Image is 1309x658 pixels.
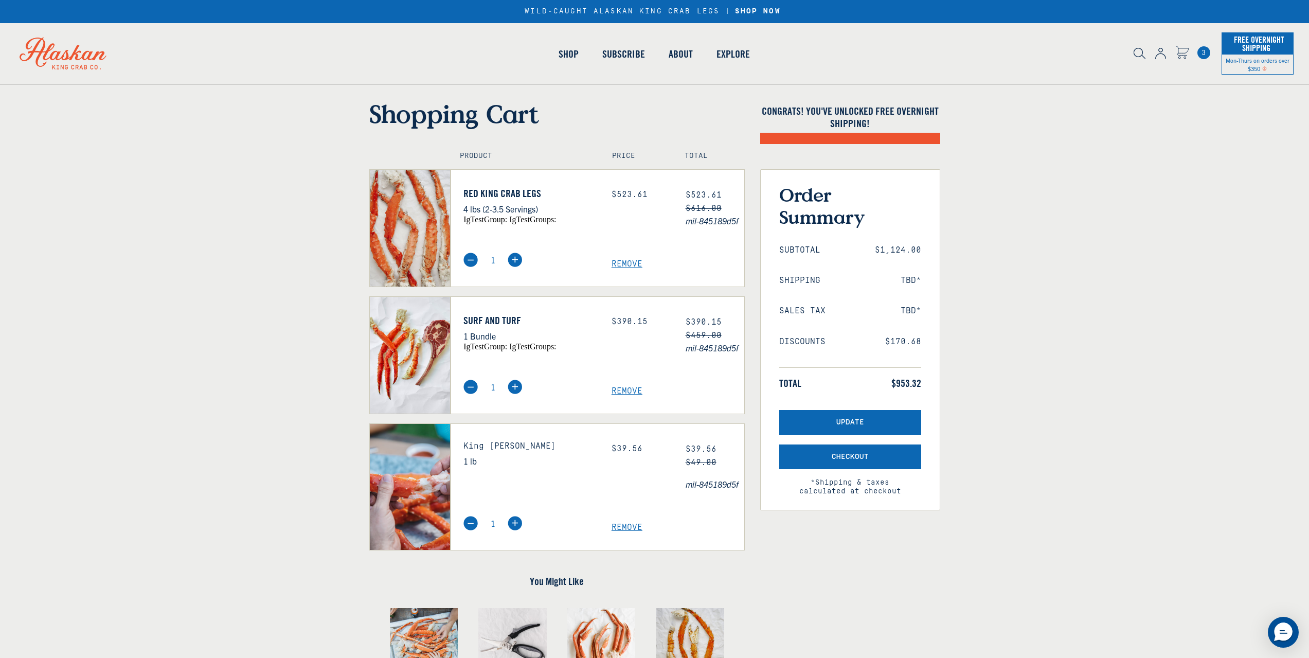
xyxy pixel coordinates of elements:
[875,245,921,255] span: $1,124.00
[590,25,657,83] a: Subscribe
[686,458,716,467] s: $49.00
[686,477,744,491] span: mil-845189d5f
[547,25,590,83] a: Shop
[779,337,826,347] span: Discounts
[1197,46,1210,59] span: 3
[370,424,451,550] img: King Crab Knuckles - 1 lb
[612,386,744,396] a: Remove
[1262,65,1267,72] span: Shipping Notice Icon
[612,152,662,161] h4: Price
[463,187,596,200] a: Red King Crab Legs
[891,377,921,389] span: $953.32
[760,105,940,130] h4: Congrats! You've unlocked FREE OVERNIGHT SHIPPING!
[508,516,522,530] img: plus
[1155,48,1166,59] img: account
[779,184,921,228] h3: Order Summary
[731,7,784,16] a: SHOP NOW
[612,190,670,200] div: $523.61
[779,306,826,316] span: Sales Tax
[612,259,744,269] a: Remove
[686,331,722,340] s: $459.00
[460,152,590,161] h4: Product
[885,337,921,347] span: $170.68
[5,23,121,84] img: Alaskan King Crab Co. logo
[612,444,670,454] div: $39.56
[779,245,820,255] span: Subtotal
[686,214,744,227] span: mil-845189d5f
[657,25,705,83] a: About
[508,253,522,267] img: plus
[686,444,716,454] span: $39.56
[369,575,745,588] h4: You Might Like
[463,215,507,224] span: igTestGroup:
[509,215,556,224] span: igTestGroups:
[836,418,864,427] span: Update
[370,170,451,287] img: Red King Crab Legs - 4 lbs (2-3.5 Servings)
[463,380,478,394] img: minus
[686,341,744,354] span: mil-845189d5f
[685,152,735,161] h4: Total
[612,523,744,532] a: Remove
[779,469,921,496] span: *Shipping & taxes calculated at checkout
[686,204,722,213] s: $616.00
[779,444,921,470] button: Checkout
[369,99,745,129] h1: Shopping Cart
[463,329,596,343] p: 1 Bundle
[686,190,722,200] span: $523.61
[463,314,596,327] a: Surf and Turf
[832,453,869,461] span: Checkout
[463,253,478,267] img: minus
[1226,57,1289,72] span: Mon-Thurs on orders over $350
[509,342,556,351] span: igTestGroups:
[779,377,801,389] span: Total
[1197,46,1210,59] a: Cart
[612,317,670,327] div: $390.15
[463,516,478,530] img: minus
[1268,617,1299,648] div: Messenger Dummy Widget
[686,317,722,327] span: $390.15
[463,454,596,468] p: 1 lb
[463,202,596,216] p: 4 lbs (2-3.5 Servings)
[779,276,820,286] span: Shipping
[463,441,596,451] h3: King [PERSON_NAME]
[1176,46,1189,61] a: Cart
[735,7,781,15] strong: SHOP NOW
[779,410,921,435] button: Update
[508,380,522,394] img: plus
[1231,32,1284,56] span: Free Overnight Shipping
[370,297,451,414] img: Surf and Turf - 1 Bundle
[525,7,784,16] div: WILD-CAUGHT ALASKAN KING CRAB LEGS |
[463,342,507,351] span: igTestGroup:
[705,25,762,83] a: Explore
[1134,48,1145,59] img: search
